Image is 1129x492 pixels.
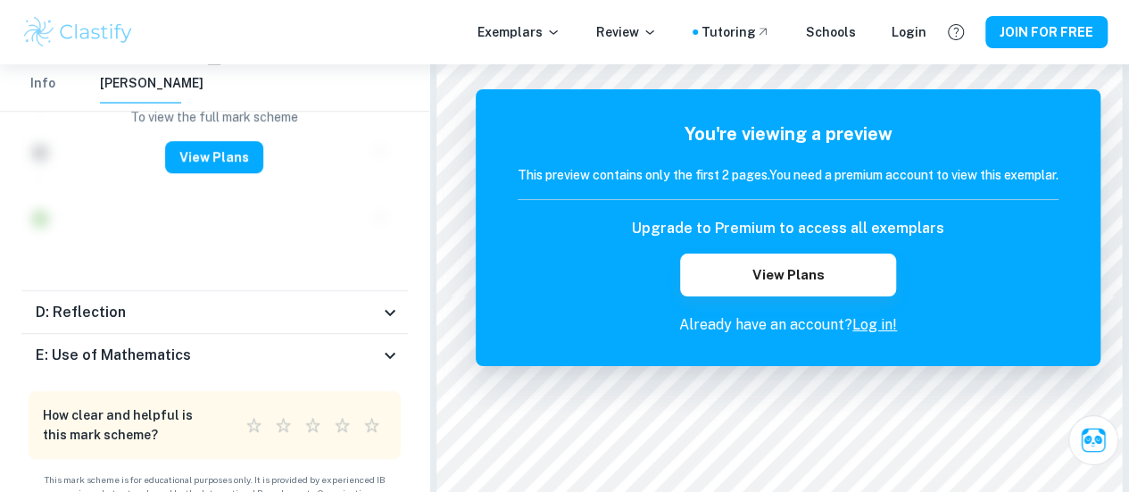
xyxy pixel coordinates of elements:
[1068,415,1118,465] button: Ask Clai
[36,345,191,366] h6: E: Use of Mathematics
[941,17,971,47] button: Help and Feedback
[852,316,897,333] a: Log in!
[632,218,944,239] h6: Upgrade to Premium to access all exemplars
[596,22,657,42] p: Review
[985,16,1108,48] button: JOIN FOR FREE
[43,405,218,445] h6: How clear and helpful is this mark scheme?
[701,22,770,42] a: Tutoring
[680,254,896,296] button: View Plans
[518,314,1058,336] p: Already have an account?
[806,22,856,42] a: Schools
[21,64,64,104] button: Info
[21,14,135,50] img: Clastify logo
[36,302,126,323] h6: D: Reflection
[892,22,926,42] a: Login
[21,291,408,334] div: D: Reflection
[130,107,298,127] p: To view the full mark scheme
[100,64,203,104] button: [PERSON_NAME]
[477,22,560,42] p: Exemplars
[518,121,1058,147] h5: You're viewing a preview
[165,141,263,173] button: View Plans
[21,334,408,377] div: E: Use of Mathematics
[518,165,1058,185] h6: This preview contains only the first 2 pages. You need a premium account to view this exemplar.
